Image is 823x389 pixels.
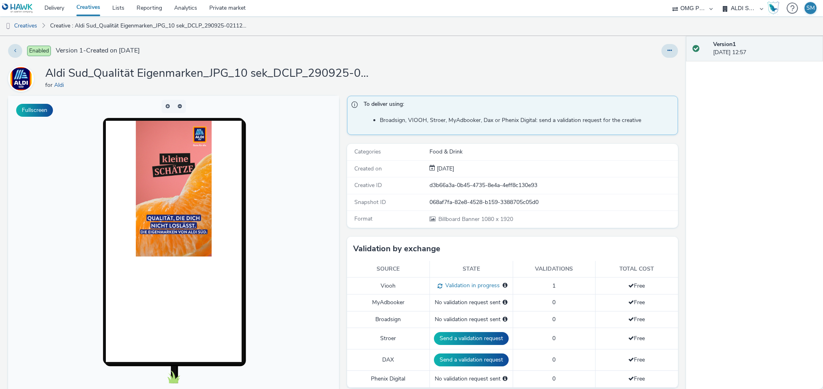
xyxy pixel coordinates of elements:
[434,332,509,345] button: Send a validation request
[438,215,513,223] span: 1080 x 1920
[552,299,556,306] span: 0
[354,148,381,156] span: Categories
[503,315,507,324] div: Please select a deal below and click on Send to send a validation request to Broadsign.
[4,22,12,30] img: dooh
[45,66,368,81] h1: Aldi Sud_Qualität Eigenmarken_JPG_10 sek_DCLP_290925-021125_240925#Kleine
[347,311,429,328] td: Broadsign
[628,282,645,290] span: Free
[429,148,677,156] div: Food & Drink
[552,375,556,383] span: 0
[429,181,677,189] div: d3b66a3a-0b45-4735-8e4a-4eff8c130e93
[434,299,509,307] div: No validation request sent
[503,375,507,383] div: Please select a deal below and click on Send to send a validation request to Phenix Digital.
[364,100,669,111] span: To deliver using:
[45,81,54,89] span: for
[806,2,815,14] div: SM
[628,299,645,306] span: Free
[552,315,556,323] span: 0
[380,116,674,124] li: Broadsign, VIOOH, Stroer, MyAdbooker, Dax or Phenix Digital: send a validation request for the cr...
[8,75,37,82] a: Aldi
[127,25,203,161] img: Advertisement preview
[16,104,53,117] button: Fullscreen
[354,198,386,206] span: Snapshot ID
[628,375,645,383] span: Free
[56,46,140,55] span: Version 1 - Created on [DATE]
[503,299,507,307] div: Please select a deal below and click on Send to send a validation request to MyAdbooker.
[628,334,645,342] span: Free
[347,328,429,349] td: Stroer
[354,165,382,172] span: Created on
[429,261,513,278] th: State
[347,349,429,371] td: DAX
[513,261,595,278] th: Validations
[434,375,509,383] div: No validation request sent
[434,353,509,366] button: Send a validation request
[552,356,556,364] span: 0
[713,40,817,57] div: [DATE] 12:57
[767,2,783,15] a: Hawk Academy
[27,46,51,56] span: Enabled
[2,3,33,13] img: undefined Logo
[9,65,33,92] img: Aldi
[347,261,429,278] th: Source
[595,261,678,278] th: Total cost
[713,40,736,48] strong: Version 1
[54,81,67,89] a: Aldi
[429,198,677,206] div: 068af7fa-82e8-4528-b159-3388705c05d0
[435,165,454,172] span: [DATE]
[353,243,440,255] h3: Validation by exchange
[767,2,779,15] img: Hawk Academy
[552,282,556,290] span: 1
[628,356,645,364] span: Free
[46,16,252,36] a: Creative : Aldi Sud_Qualität Eigenmarken_JPG_10 sek_DCLP_290925-021125_240925#Kleine
[354,215,373,223] span: Format
[354,181,382,189] span: Creative ID
[347,371,429,387] td: Phenix Digital
[442,282,500,289] span: Validation in progress
[628,315,645,323] span: Free
[434,315,509,324] div: No validation request sent
[347,278,429,294] td: Viooh
[552,334,556,342] span: 0
[347,294,429,311] td: MyAdbooker
[438,215,481,223] span: Billboard Banner
[435,165,454,173] div: Creation 29 September 2025, 12:57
